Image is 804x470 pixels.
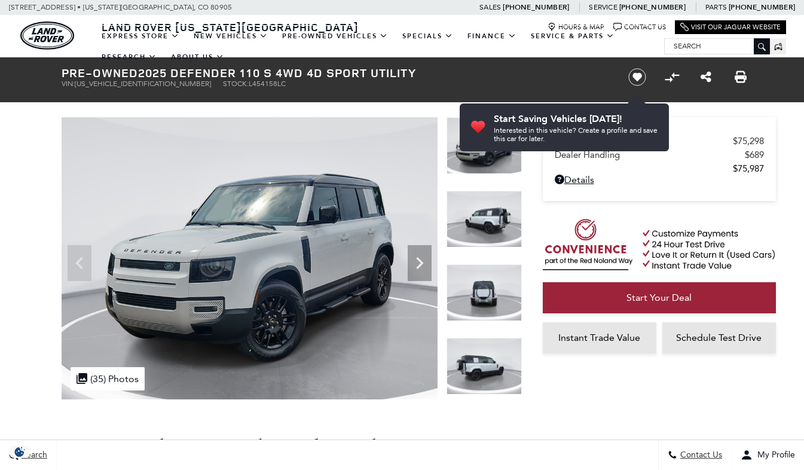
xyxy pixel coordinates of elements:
span: Retailer Selling Price [555,136,733,147]
span: Instant Trade Value [558,332,640,343]
span: My Profile [753,450,795,460]
a: About Us [164,47,231,68]
a: Contact Us [613,23,666,32]
a: $75,987 [555,163,764,174]
span: Land Rover [US_STATE][GEOGRAPHIC_DATA] [102,20,359,34]
img: Used 2025 Fuji White Land Rover S image 1 [62,117,438,399]
a: Service & Parts [524,26,622,47]
span: Dealer Handling [555,149,745,160]
a: [PHONE_NUMBER] [619,2,686,12]
a: Visit Our Jaguar Website [680,23,781,32]
input: Search [665,39,769,53]
a: Schedule Test Drive [662,322,776,353]
a: Retailer Selling Price $75,298 [555,136,764,147]
button: Open user profile menu [732,440,804,470]
span: $689 [745,149,764,160]
a: Pre-Owned Vehicles [275,26,395,47]
img: Opt-Out Icon [6,445,33,458]
img: Used 2025 Fuji White Land Rover S image 1 [447,117,522,174]
a: New Vehicles [187,26,275,47]
nav: Main Navigation [94,26,664,68]
a: EXPRESS STORE [94,26,187,47]
img: Land Rover [20,22,74,50]
a: Instant Trade Value [543,322,656,353]
button: Save vehicle [624,68,650,87]
img: Used 2025 Fuji White Land Rover S image 2 [447,191,522,248]
span: Sales [479,3,501,11]
a: Research [94,47,164,68]
a: [PHONE_NUMBER] [503,2,569,12]
div: Next [408,245,432,281]
span: L454158LC [249,80,286,88]
img: Used 2025 Fuji White Land Rover S image 3 [447,264,522,321]
strong: Pre-Owned [62,65,138,81]
a: Dealer Handling $689 [555,149,764,160]
span: [US_VEHICLE_IDENTIFICATION_NUMBER] [75,80,211,88]
span: Contact Us [677,450,722,460]
span: Schedule Test Drive [676,332,762,343]
a: land-rover [20,22,74,50]
a: Share this Pre-Owned 2025 Defender 110 S 4WD 4D Sport Utility [701,70,711,84]
span: $75,298 [733,136,764,147]
div: (35) Photos [71,367,145,390]
a: Specials [395,26,460,47]
button: Compare vehicle [663,68,681,86]
img: Used 2025 Fuji White Land Rover S image 4 [447,338,522,395]
a: [STREET_ADDRESS] • [US_STATE][GEOGRAPHIC_DATA], CO 80905 [9,3,232,11]
span: VIN: [62,80,75,88]
span: Parts [705,3,727,11]
span: Service [589,3,617,11]
section: Click to Open Cookie Consent Modal [6,445,33,458]
span: Start Your Deal [626,292,692,303]
a: Start Your Deal [543,282,776,313]
a: Details [555,174,764,185]
h1: 2025 Defender 110 S 4WD 4D Sport Utility [62,66,609,80]
span: $75,987 [733,163,764,174]
a: Hours & Map [548,23,604,32]
a: Print this Pre-Owned 2025 Defender 110 S 4WD 4D Sport Utility [735,70,747,84]
span: Stock: [223,80,249,88]
a: Land Rover [US_STATE][GEOGRAPHIC_DATA] [94,20,366,34]
a: Finance [460,26,524,47]
a: [PHONE_NUMBER] [729,2,795,12]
